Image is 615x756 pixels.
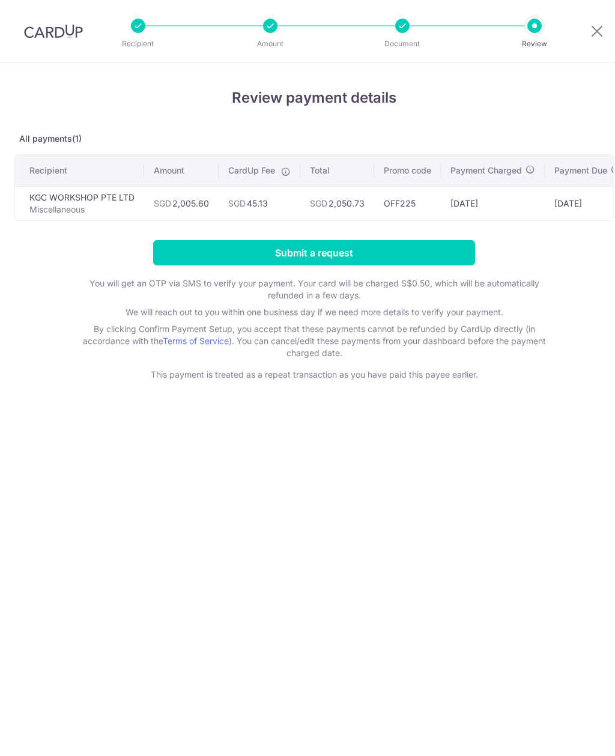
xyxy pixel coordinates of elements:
th: Promo code [374,155,441,186]
td: 2,050.73 [300,186,374,220]
th: Amount [144,155,219,186]
span: SGD [228,198,246,208]
p: By clicking Confirm Payment Setup, you accept that these payments cannot be refunded by CardUp di... [74,323,554,359]
input: Submit a request [153,240,475,265]
span: Payment Charged [450,165,522,177]
p: Miscellaneous [29,204,135,216]
img: CardUp [24,24,83,38]
span: SGD [310,198,327,208]
h4: Review payment details [14,87,614,109]
span: SGD [154,198,171,208]
p: This payment is treated as a repeat transaction as you have paid this payee earlier. [74,369,554,381]
a: Terms of Service [163,336,229,346]
p: We will reach out to you within one business day if we need more details to verify your payment. [74,306,554,318]
td: OFF225 [374,186,441,220]
th: Recipient [15,155,144,186]
td: 2,005.60 [144,186,219,220]
p: Document [358,38,447,50]
p: You will get an OTP via SMS to verify your payment. Your card will be charged S$0.50, which will ... [74,277,554,301]
td: [DATE] [441,186,545,220]
th: Total [300,155,374,186]
p: All payments(1) [14,133,614,145]
td: 45.13 [219,186,300,220]
p: Amount [226,38,315,50]
span: CardUp Fee [228,165,275,177]
p: Recipient [94,38,183,50]
p: Review [490,38,579,50]
td: KGC WORKSHOP PTE LTD [15,186,144,220]
span: Payment Due [554,165,607,177]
